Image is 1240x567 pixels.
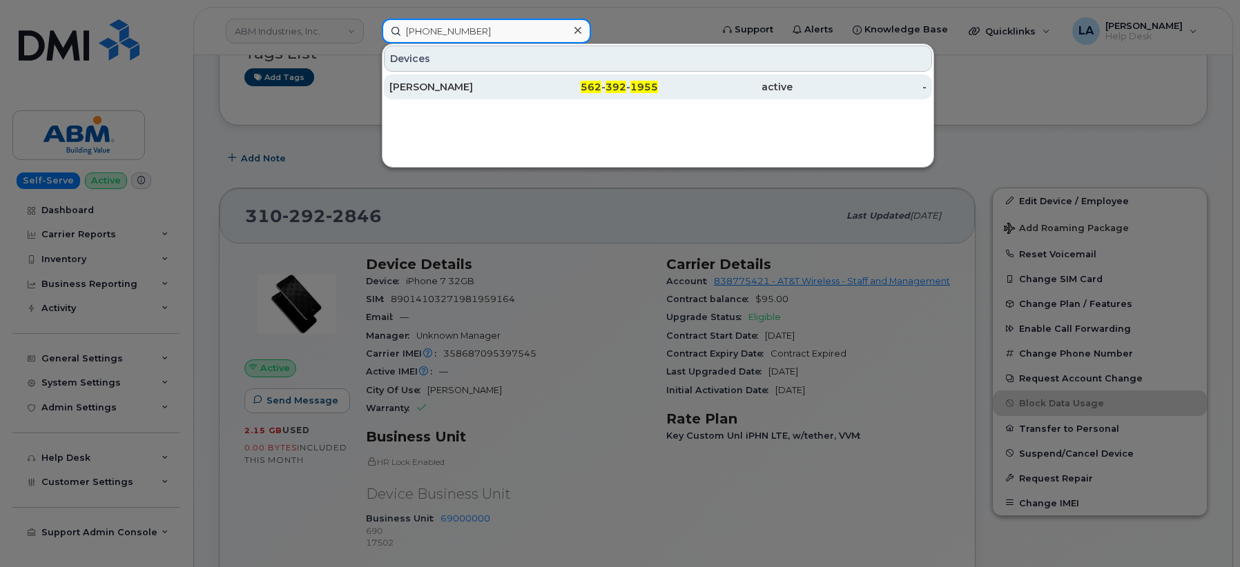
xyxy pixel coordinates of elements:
div: - - [524,80,659,94]
div: - [793,80,927,94]
span: 1955 [630,81,658,93]
a: [PERSON_NAME]562-392-1955active- [384,74,932,99]
div: [PERSON_NAME] [389,80,524,94]
div: Devices [384,46,932,72]
div: active [658,80,793,94]
span: 562 [581,81,601,93]
span: 392 [606,81,626,93]
input: Find something... [382,19,591,43]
